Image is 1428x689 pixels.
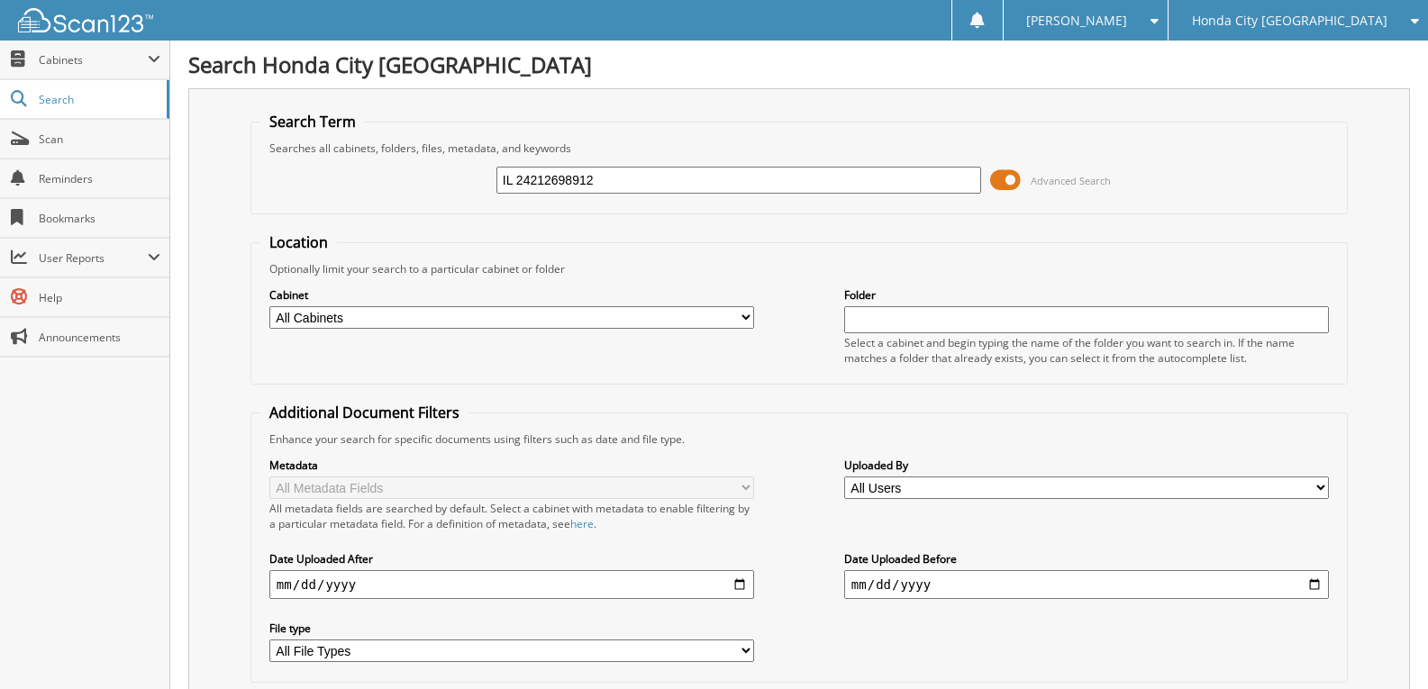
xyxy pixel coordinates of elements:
span: Scan [39,131,160,147]
span: Announcements [39,330,160,345]
span: Advanced Search [1031,174,1111,187]
label: File type [269,621,754,636]
a: here [570,516,594,531]
div: Optionally limit your search to a particular cabinet or folder [260,261,1338,277]
span: User Reports [39,250,148,266]
legend: Additional Document Filters [260,403,468,422]
div: Enhance your search for specific documents using filters such as date and file type. [260,431,1338,447]
span: Honda City [GEOGRAPHIC_DATA] [1192,15,1387,26]
legend: Location [260,232,337,252]
div: All metadata fields are searched by default. Select a cabinet with metadata to enable filtering b... [269,501,754,531]
iframe: Chat Widget [1338,603,1428,689]
span: [PERSON_NAME] [1026,15,1127,26]
div: Searches all cabinets, folders, files, metadata, and keywords [260,141,1338,156]
span: Help [39,290,160,305]
div: Select a cabinet and begin typing the name of the folder you want to search in. If the name match... [844,335,1329,366]
label: Cabinet [269,287,754,303]
span: Search [39,92,158,107]
span: Reminders [39,171,160,186]
h1: Search Honda City [GEOGRAPHIC_DATA] [188,50,1410,79]
label: Date Uploaded After [269,551,754,567]
label: Date Uploaded Before [844,551,1329,567]
span: Cabinets [39,52,148,68]
label: Metadata [269,458,754,473]
img: scan123-logo-white.svg [18,8,153,32]
input: end [844,570,1329,599]
input: start [269,570,754,599]
label: Folder [844,287,1329,303]
span: Bookmarks [39,211,160,226]
legend: Search Term [260,112,365,131]
label: Uploaded By [844,458,1329,473]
